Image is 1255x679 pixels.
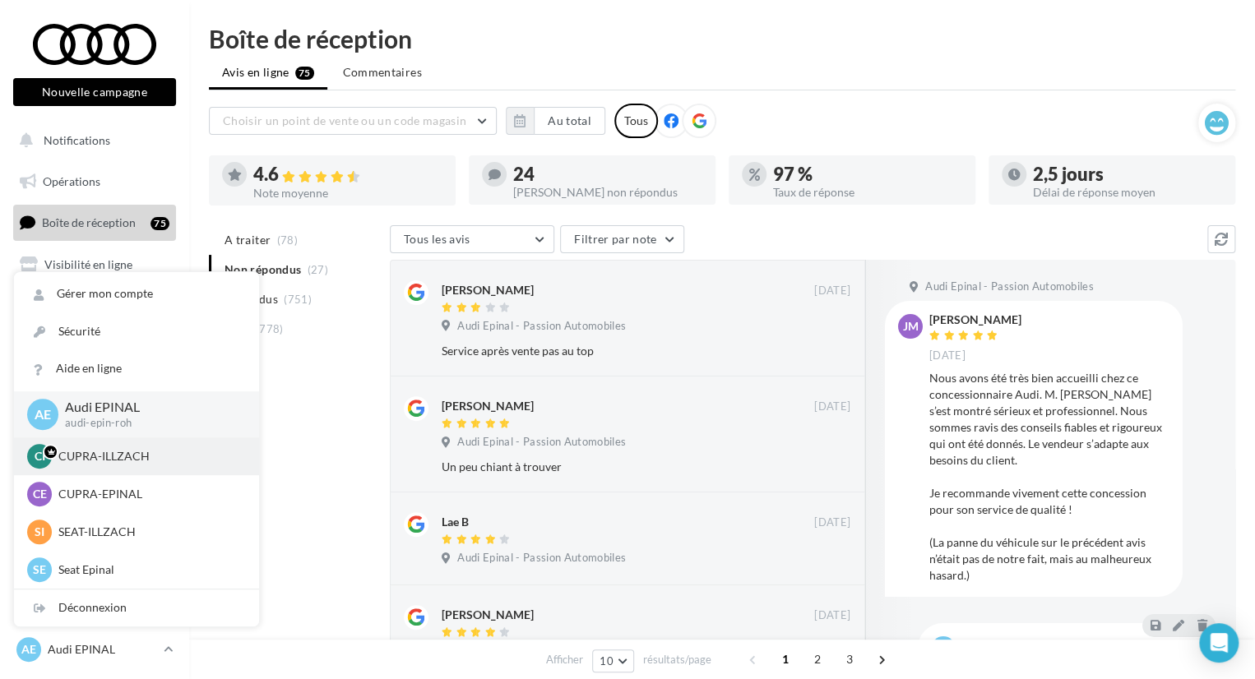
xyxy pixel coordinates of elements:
[65,416,233,431] p: audi-epin-roh
[390,225,554,253] button: Tous les avis
[925,279,1094,294] span: Audi Epinal - Passion Automobiles
[65,398,233,417] p: Audi EPINAL
[58,448,239,464] p: CUPRA-ILLZACH
[21,641,36,658] span: AE
[10,247,179,282] a: Visibilité en ligne
[225,232,271,248] span: A traiter
[929,370,1169,584] div: Nous avons été très bien accueilli chez ce concessionnaire Audi. M. [PERSON_NAME] s’est montré sé...
[546,652,583,667] span: Afficher
[506,107,605,135] button: Au total
[814,284,850,298] span: [DATE]
[534,107,605,135] button: Au total
[457,551,626,566] span: Audi Epinal - Passion Automobiles
[14,275,259,312] a: Gérer mon compte
[58,524,239,540] p: SEAT-ILLZACH
[814,608,850,623] span: [DATE]
[442,398,534,414] div: [PERSON_NAME]
[1199,623,1239,663] div: Open Intercom Messenger
[804,646,831,672] span: 2
[814,400,850,414] span: [DATE]
[14,313,259,350] a: Sécurité
[1033,187,1222,198] div: Délai de réponse moyen
[404,232,470,246] span: Tous les avis
[10,205,179,240] a: Boîte de réception75
[14,350,259,387] a: Aide en ligne
[10,289,179,323] a: Campagnes
[929,349,966,363] span: [DATE]
[58,561,239,578] p: Seat Epinal
[35,448,45,464] span: CI
[929,314,1021,326] div: [PERSON_NAME]
[33,561,46,578] span: SE
[13,78,176,106] button: Nouvelle campagne
[773,187,962,198] div: Taux de réponse
[277,233,298,247] span: (78)
[560,225,684,253] button: Filtrer par note
[442,459,743,475] div: Un peu chiant à trouver
[10,370,179,418] a: PLV et print personnalisable
[1033,165,1222,183] div: 2,5 jours
[43,174,100,188] span: Opérations
[14,589,259,626] div: Déconnexion
[44,133,110,147] span: Notifications
[814,515,850,530] span: [DATE]
[457,435,626,450] span: Audi Epinal - Passion Automobiles
[223,113,466,127] span: Choisir un point de vente ou un code magasin
[836,646,863,672] span: 3
[343,64,422,81] span: Commentaires
[442,514,469,530] div: Lae B
[442,343,743,359] div: Service après vente pas au top
[35,524,44,540] span: SI
[284,293,312,306] span: (751)
[457,319,626,334] span: Audi Epinal - Passion Automobiles
[513,187,702,198] div: [PERSON_NAME] non répondus
[256,322,284,335] span: (778)
[253,165,442,184] div: 4.6
[44,257,132,271] span: Visibilité en ligne
[773,165,962,183] div: 97 %
[209,107,497,135] button: Choisir un point de vente ou un code magasin
[58,486,239,502] p: CUPRA-EPINAL
[10,164,179,199] a: Opérations
[442,607,534,623] div: [PERSON_NAME]
[209,26,1235,51] div: Boîte de réception
[614,104,658,138] div: Tous
[513,165,702,183] div: 24
[592,649,634,672] button: 10
[442,282,534,298] div: [PERSON_NAME]
[600,654,614,667] span: 10
[772,646,799,672] span: 1
[42,215,136,229] span: Boîte de réception
[10,123,173,158] button: Notifications
[10,329,179,363] a: Médiathèque
[13,634,176,665] a: AE Audi EPINAL
[151,217,169,230] div: 75
[903,318,919,335] span: JM
[253,187,442,199] div: Note moyenne
[48,641,157,658] p: Audi EPINAL
[33,486,47,502] span: CE
[35,404,51,423] span: AE
[643,652,711,667] span: résultats/page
